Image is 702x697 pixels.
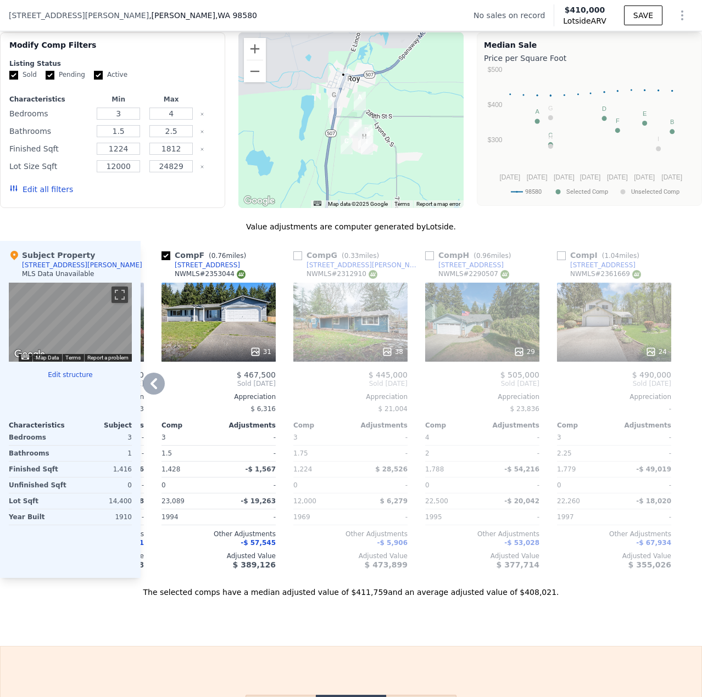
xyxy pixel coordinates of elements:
div: NWMLS # 2312910 [307,269,377,279]
div: Other Adjustments [293,530,408,538]
span: Sold [DATE] [293,379,408,388]
a: [STREET_ADDRESS][PERSON_NAME] [293,261,421,269]
div: 29 [514,346,535,357]
div: Other Adjustments [161,530,276,538]
text: G [548,105,553,111]
label: Active [94,70,127,80]
div: Comp I [557,250,644,261]
div: - [484,430,539,445]
input: Active [94,71,103,80]
img: Google [241,194,277,208]
div: [STREET_ADDRESS] [570,261,636,269]
span: Sold [DATE] [161,379,276,388]
span: 1.04 [604,252,619,260]
span: -$ 67,934 [636,539,671,547]
img: NWMLS Logo [237,270,246,279]
span: -$ 5,906 [377,539,408,547]
div: Bedrooms [9,106,90,121]
span: 3 [161,434,166,441]
div: No sales on record [473,10,554,21]
div: - [221,509,276,525]
span: $ 473,899 [365,560,408,569]
button: Show Options [671,4,693,26]
text: $300 [488,136,503,144]
span: $ 490,000 [632,370,671,379]
div: Subject Property [9,250,95,261]
div: Characteristics [9,421,70,430]
img: Google [12,347,48,362]
span: 0 [425,481,430,489]
div: Modify Comp Filters [9,40,216,59]
span: 0.33 [344,252,359,260]
input: Pending [46,71,54,80]
div: Comp [557,421,614,430]
div: Adjustments [219,421,276,430]
a: Report a map error [416,201,460,207]
div: Comp H [425,250,515,261]
div: Street View [9,283,132,362]
span: 1,788 [425,465,444,473]
span: 0 [293,481,298,489]
label: Pending [46,70,85,80]
div: 1997 [557,509,612,525]
text: F [616,117,620,124]
span: 22,260 [557,497,580,505]
span: ( miles) [204,252,250,260]
div: NWMLS # 2353044 [175,269,246,279]
a: Open this area in Google Maps (opens a new window) [12,347,48,362]
div: Adjusted Value [425,552,539,560]
div: Year Built [9,509,68,525]
div: 1910 [73,509,132,525]
span: , [PERSON_NAME] [149,10,257,21]
text: [DATE] [580,173,601,181]
text: [DATE] [554,173,575,181]
a: [STREET_ADDRESS] [557,261,636,269]
button: Clear [200,112,204,116]
div: 8101 292nd St S [350,120,362,138]
div: 1 [73,446,132,461]
svg: A chart. [484,66,692,203]
div: Finished Sqft [9,141,90,156]
div: 1.75 [293,446,348,461]
div: 2.25 [557,446,612,461]
text: A [535,108,539,115]
div: 1,416 [73,462,132,477]
div: - [616,509,671,525]
button: Keyboard shortcuts [21,355,29,359]
div: 2 [425,446,480,461]
div: Max [147,95,196,104]
span: $ 21,004 [378,405,408,413]
div: - [616,446,671,461]
span: [STREET_ADDRESS][PERSON_NAME] [9,10,149,21]
div: Min [94,95,143,104]
div: 24 [645,346,667,357]
button: Clear [200,147,204,151]
div: Median Sale [484,40,695,50]
div: [STREET_ADDRESS][PERSON_NAME] [22,261,142,269]
span: $ 467,500 [237,370,276,379]
span: 1,224 [293,465,312,473]
span: 0.76 [211,252,226,260]
span: 1,779 [557,465,576,473]
div: Bathrooms [9,123,90,139]
span: -$ 54,216 [504,465,539,473]
div: 1.5 [161,446,216,461]
div: Adjustments [614,421,671,430]
text: 98580 [525,188,542,195]
div: 549 Mcnaught Rd S [328,89,340,108]
div: 29208 78th Ave S [361,128,374,147]
button: SAVE [624,5,662,25]
div: [STREET_ADDRESS] [438,261,504,269]
div: Adjusted Value [557,552,671,560]
div: Bedrooms [9,430,68,445]
text: [DATE] [607,173,628,181]
span: 12,000 [293,497,316,505]
div: Comp G [293,250,383,261]
input: Sold [9,71,18,80]
div: Comp [161,421,219,430]
div: 14,400 [73,493,132,509]
a: Terms (opens in new tab) [65,355,81,361]
div: NWMLS # 2290507 [438,269,509,279]
text: H [548,133,553,140]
